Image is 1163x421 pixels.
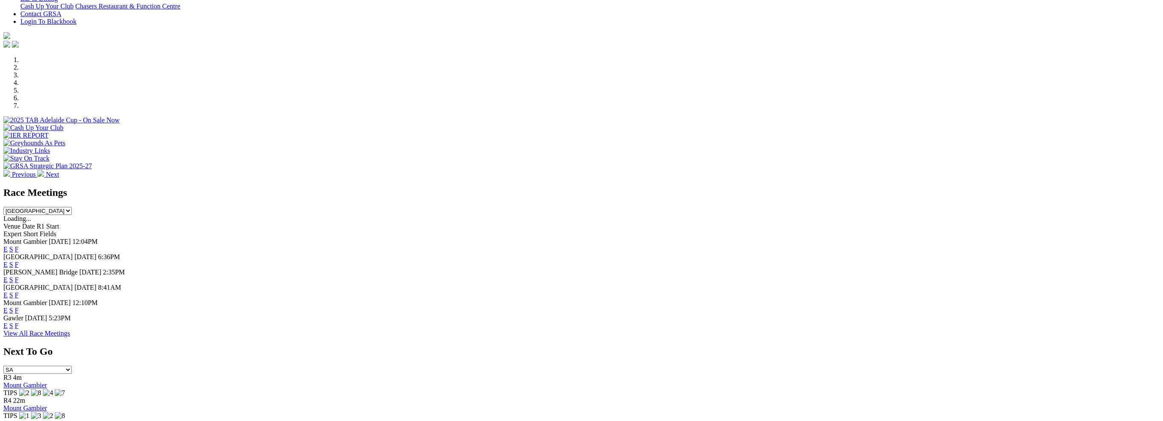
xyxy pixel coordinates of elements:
[3,155,49,162] img: Stay On Track
[3,307,8,314] a: E
[3,238,47,245] span: Mount Gambier
[13,397,25,404] span: 22m
[15,276,19,283] a: F
[9,276,13,283] a: S
[3,139,65,147] img: Greyhounds As Pets
[15,307,19,314] a: F
[3,162,92,170] img: GRSA Strategic Plan 2025-27
[3,299,47,306] span: Mount Gambier
[3,397,11,404] span: R4
[3,284,73,291] span: [GEOGRAPHIC_DATA]
[15,246,19,253] a: F
[43,412,53,420] img: 2
[20,3,1160,10] div: Bar & Dining
[3,215,31,222] span: Loading...
[31,412,41,420] img: 3
[12,41,19,48] img: twitter.svg
[3,246,8,253] a: E
[37,223,59,230] span: R1 Start
[43,389,53,397] img: 4
[3,32,10,39] img: logo-grsa-white.png
[15,291,19,299] a: F
[19,389,29,397] img: 2
[12,171,36,178] span: Previous
[3,253,73,260] span: [GEOGRAPHIC_DATA]
[49,238,71,245] span: [DATE]
[37,170,44,177] img: chevron-right-pager-white.svg
[9,307,13,314] a: S
[55,389,65,397] img: 7
[98,284,121,291] span: 8:41AM
[3,261,8,268] a: E
[75,3,180,10] a: Chasers Restaurant & Function Centre
[3,132,48,139] img: IER REPORT
[3,346,1160,357] h2: Next To Go
[3,291,8,299] a: E
[3,116,120,124] img: 2025 TAB Adelaide Cup - On Sale Now
[3,412,17,419] span: TIPS
[46,171,59,178] span: Next
[74,253,96,260] span: [DATE]
[37,171,59,178] a: Next
[3,230,22,237] span: Expert
[103,268,125,276] span: 2:35PM
[72,299,98,306] span: 12:10PM
[9,246,13,253] a: S
[3,187,1160,198] h2: Race Meetings
[13,374,22,381] span: 4m
[9,291,13,299] a: S
[3,124,63,132] img: Cash Up Your Club
[3,374,11,381] span: R3
[31,389,41,397] img: 8
[3,389,17,396] span: TIPS
[55,412,65,420] img: 8
[20,3,74,10] a: Cash Up Your Club
[3,268,78,276] span: [PERSON_NAME] Bridge
[3,276,8,283] a: E
[3,147,50,155] img: Industry Links
[49,314,71,322] span: 5:23PM
[3,381,47,389] a: Mount Gambier
[23,230,38,237] span: Short
[20,18,76,25] a: Login To Blackbook
[74,284,96,291] span: [DATE]
[3,314,23,322] span: Gawler
[98,253,120,260] span: 6:36PM
[3,330,70,337] a: View All Race Meetings
[3,171,37,178] a: Previous
[3,170,10,177] img: chevron-left-pager-white.svg
[19,412,29,420] img: 1
[25,314,47,322] span: [DATE]
[15,261,19,268] a: F
[3,223,20,230] span: Venue
[22,223,35,230] span: Date
[79,268,102,276] span: [DATE]
[40,230,56,237] span: Fields
[20,10,61,17] a: Contact GRSA
[9,261,13,268] a: S
[3,41,10,48] img: facebook.svg
[3,322,8,329] a: E
[49,299,71,306] span: [DATE]
[3,404,47,412] a: Mount Gambier
[15,322,19,329] a: F
[72,238,98,245] span: 12:04PM
[9,322,13,329] a: S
